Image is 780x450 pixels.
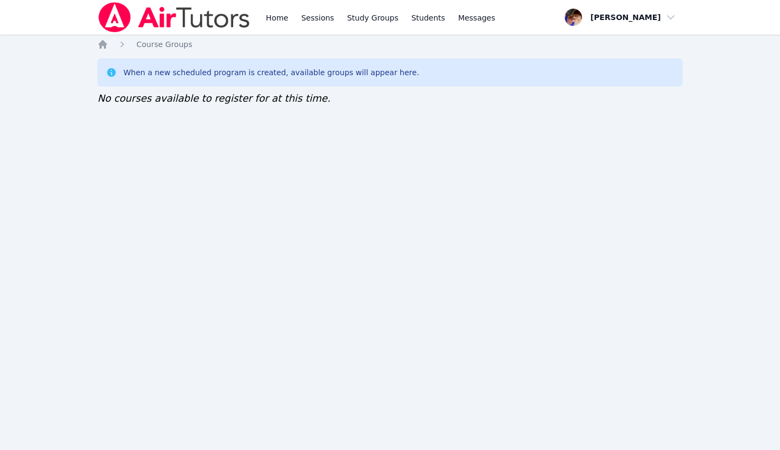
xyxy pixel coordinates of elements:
div: When a new scheduled program is created, available groups will appear here. [123,67,419,78]
span: Course Groups [136,40,192,49]
a: Course Groups [136,39,192,50]
img: Air Tutors [97,2,250,32]
span: Messages [458,12,495,23]
nav: Breadcrumb [97,39,683,50]
span: No courses available to register for at this time. [97,92,330,104]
